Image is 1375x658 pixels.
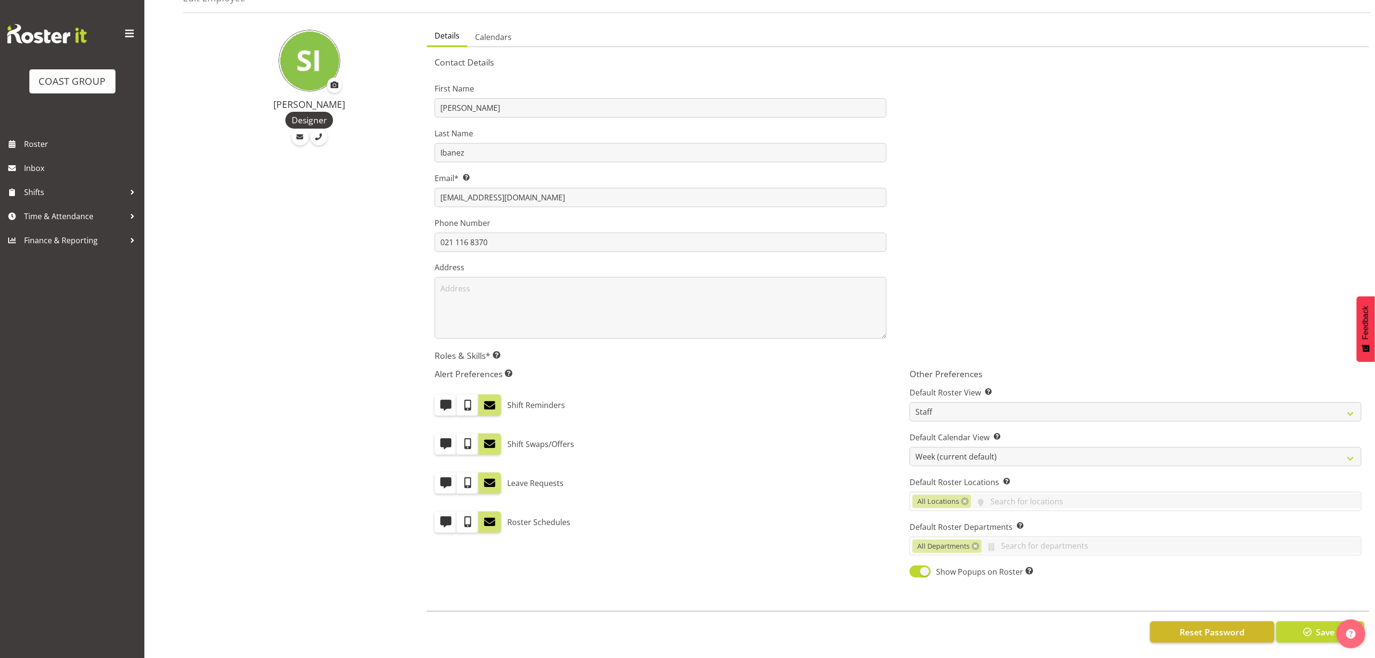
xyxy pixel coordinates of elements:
[1180,626,1245,638] span: Reset Password
[1316,626,1335,638] span: Save
[917,541,970,552] span: All Departments
[435,233,887,252] input: Phone Number
[24,137,140,151] span: Roster
[475,31,512,43] span: Calendars
[24,233,125,248] span: Finance & Reporting
[910,387,1362,398] label: Default Roster View
[435,262,887,273] label: Address
[982,539,1361,553] input: Search for departments
[203,99,415,110] h4: [PERSON_NAME]
[435,30,460,41] span: Details
[1362,306,1370,340] span: Feedback
[1276,621,1364,643] button: Save
[1346,629,1356,639] img: help-xxl-2.png
[917,496,959,507] span: All Locations
[435,350,1362,361] h5: Roles & Skills*
[910,368,1362,379] h5: Other Preferences
[971,494,1361,509] input: Search for locations
[435,172,887,184] label: Email*
[435,143,887,162] input: Last Name
[435,188,887,207] input: Email Address
[931,566,1033,578] span: Show Popups on Roster
[435,98,887,118] input: First Name
[435,368,887,379] h5: Alert Preferences
[1357,296,1375,362] button: Feedback - Show survey
[508,434,575,455] label: Shift Swaps/Offers
[279,30,340,92] img: sebastian-ibanez6856.jpg
[508,512,571,533] label: Roster Schedules
[508,395,565,416] label: Shift Reminders
[292,129,308,145] a: Email Employee
[1150,621,1274,643] button: Reset Password
[39,74,106,89] div: COAST GROUP
[24,161,140,175] span: Inbox
[24,185,125,199] span: Shifts
[435,57,1362,67] h5: Contact Details
[7,24,87,43] img: Rosterit website logo
[910,476,1362,488] label: Default Roster Locations
[292,114,327,126] span: Designer
[508,473,564,494] label: Leave Requests
[310,129,327,145] a: Call Employee
[910,432,1362,443] label: Default Calendar View
[435,83,887,94] label: First Name
[435,128,887,139] label: Last Name
[24,209,125,224] span: Time & Attendance
[910,521,1362,533] label: Default Roster Departments
[435,217,887,229] label: Phone Number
